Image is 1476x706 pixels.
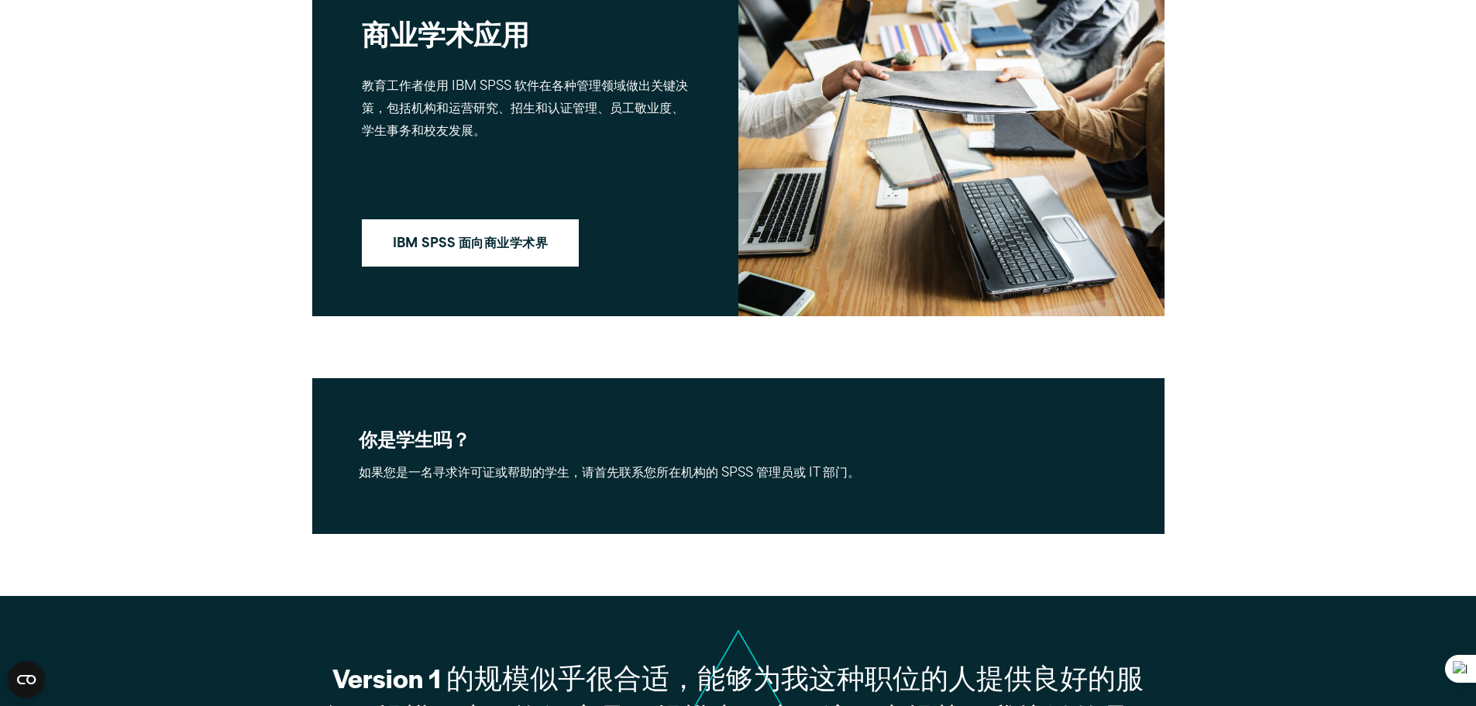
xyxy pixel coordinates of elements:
[359,467,860,480] font: 如果您是一名寻求许可证或帮助的学生，请首先联系您所在机构的 SPSS 管理员或 IT 部门。
[362,15,529,53] font: 商业学术应用
[362,81,688,138] font: 教育工作者使用 IBM SPSS 软件在各种管理领域做出关键决策，包括机构和运营研究、招生和认证管理、员工敬业度、学生事务和校友发展。
[362,219,580,267] a: IBM SPSS 面向商业学术界
[359,427,470,452] font: 你是学生吗？
[8,661,45,698] button: Open CMP widget
[393,238,549,250] font: IBM SPSS 面向商业学术界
